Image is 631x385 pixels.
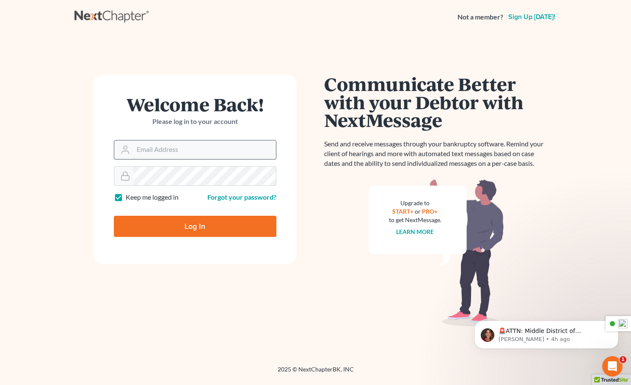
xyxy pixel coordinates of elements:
a: Forgot your password? [207,193,276,201]
div: Upgrade to [389,199,441,207]
p: Send and receive messages through your bankruptcy software. Remind your client of hearings and mo... [324,139,548,168]
div: to get NextMessage. [389,216,441,224]
strong: Not a member? [457,12,503,22]
h1: Communicate Better with your Debtor with NextMessage [324,75,548,129]
a: Sign up [DATE]! [507,14,557,20]
iframe: Intercom notifications message [462,303,631,362]
input: Email Address [133,140,276,159]
h1: Welcome Back! [114,95,276,113]
input: Log In [114,216,276,237]
a: Learn more [396,228,434,235]
span: or [415,208,421,215]
span: 1 [620,356,626,363]
a: START+ [392,208,413,215]
a: PRO+ [422,208,438,215]
div: 2025 © NextChapterBK, INC [74,365,557,380]
iframe: Intercom live chat [602,356,623,377]
p: Please log in to your account [114,117,276,126]
img: nextmessage_bg-59042aed3d76b12b5cd301f8e5b87938c9018125f34e5fa2b7a6b67550977c72.svg [369,179,504,327]
label: Keep me logged in [126,192,179,202]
